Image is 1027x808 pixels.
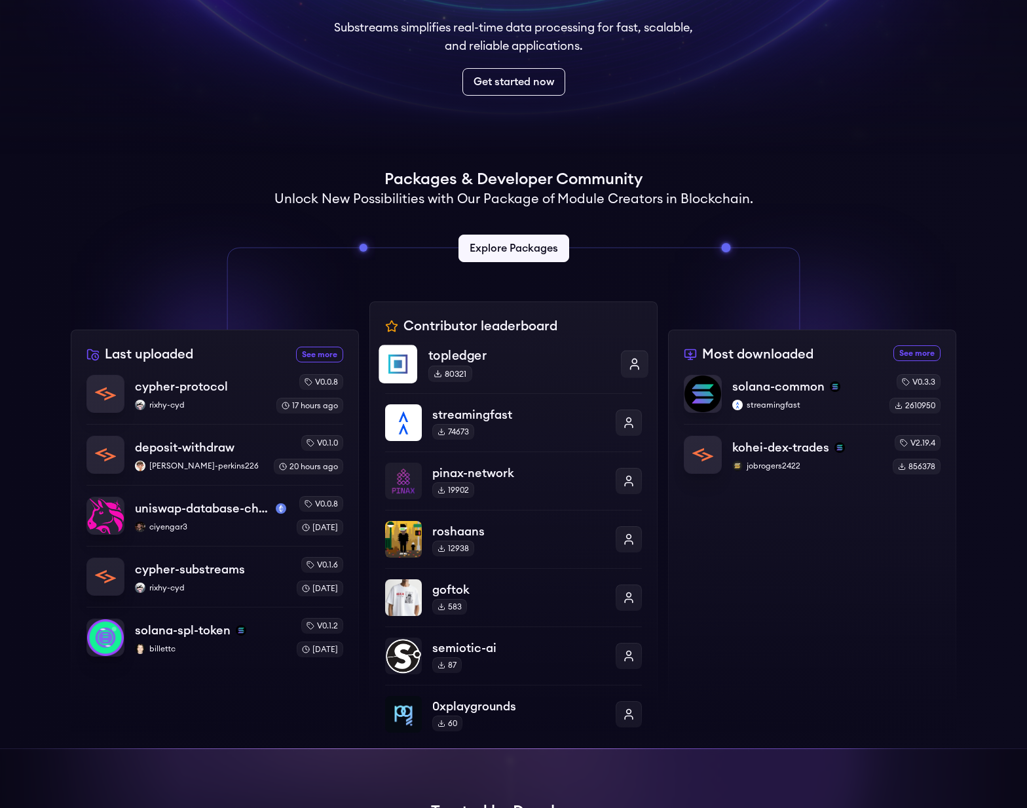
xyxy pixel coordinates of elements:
[276,398,343,414] div: 17 hours ago
[274,459,343,474] div: 20 hours ago
[732,400,743,410] img: streamingfast
[432,716,462,731] div: 60
[385,579,422,616] img: goftok
[135,522,145,532] img: ciyengar3
[385,568,642,626] a: goftokgoftok583
[87,558,124,595] img: cypher-substreams
[135,522,286,532] p: ciyengar3
[86,374,343,424] a: cypher-protocolcypher-protocolrixhy-cydrixhy-cydv0.0.817 hours ago
[301,557,343,573] div: v0.1.6
[274,190,753,208] h2: Unlock New Possibilities with Our Package of Module Creators in Blockchain.
[432,697,605,716] p: 0xplaygrounds
[830,381,840,392] img: solana
[297,642,343,657] div: [DATE]
[301,435,343,451] div: v0.1.0
[301,618,343,634] div: v0.1.2
[135,377,228,396] p: cypher-protocol
[462,68,565,96] a: Get started now
[385,685,642,733] a: 0xplaygrounds0xplaygrounds60
[432,599,467,615] div: 583
[385,393,642,452] a: streamingfaststreamingfast74673
[87,375,124,412] img: cypher-protocol
[385,696,422,733] img: 0xplaygrounds
[87,619,124,656] img: solana-spl-token
[432,482,474,498] div: 19902
[86,485,343,546] a: uniswap-database-changes-mainnetuniswap-database-changes-mainnetmainnetciyengar3ciyengar3v0.0.8[D...
[86,607,343,657] a: solana-spl-tokensolana-spl-tokensolanabillettcbillettcv0.1.2[DATE]
[432,581,605,599] p: goftok
[385,510,642,568] a: roshaansroshaans12938
[897,374,941,390] div: v0.3.3
[834,442,845,453] img: solana
[732,438,829,457] p: kohei-dex-trades
[87,436,124,473] img: deposit-withdraw
[893,459,941,474] div: 856378
[432,464,605,482] p: pinax-network
[299,374,343,390] div: v0.0.8
[86,424,343,485] a: deposit-withdrawdeposit-withdrawvictor-perkins226[PERSON_NAME]-perkins226v0.1.020 hours ago
[135,644,286,654] p: billettc
[432,541,474,556] div: 12938
[732,377,825,396] p: solana-common
[432,522,605,541] p: roshaans
[379,345,417,383] img: topledger
[385,638,422,674] img: semiotic-ai
[432,406,605,424] p: streamingfast
[86,546,343,607] a: cypher-substreamscypher-substreamsrixhy-cydrixhy-cydv0.1.6[DATE]
[135,438,234,457] p: deposit-withdraw
[135,461,145,471] img: victor-perkins226
[732,461,882,471] p: jobrogers2422
[385,521,422,558] img: roshaans
[135,583,286,593] p: rixhy-cyd
[385,452,642,510] a: pinax-networkpinax-network19902
[432,639,605,657] p: semiotic-ai
[385,626,642,685] a: semiotic-aisemiotic-ai87
[135,560,245,579] p: cypher-substreams
[135,583,145,593] img: rixhy-cyd
[296,347,343,362] a: See more recently uploaded packages
[458,235,569,262] a: Explore Packages
[889,398,941,414] div: 2610950
[895,435,941,451] div: v2.19.4
[236,625,246,636] img: solana
[732,461,743,471] img: jobrogers2422
[379,345,648,394] a: topledgertopledger80321
[297,581,343,596] div: [DATE]
[135,461,263,471] p: [PERSON_NAME]-perkins226
[732,400,879,410] p: streamingfast
[135,621,231,640] p: solana-spl-token
[299,496,343,512] div: v0.0.8
[684,436,721,473] img: kohei-dex-trades
[135,499,271,518] p: uniswap-database-changes-mainnet
[135,400,266,410] p: rixhy-cyd
[428,346,610,365] p: topledger
[428,366,472,382] div: 80321
[432,424,474,440] div: 74673
[385,463,422,499] img: pinax-network
[87,497,124,534] img: uniswap-database-changes-mainnet
[684,424,941,474] a: kohei-dex-tradeskohei-dex-tradessolanajobrogers2422jobrogers2422v2.19.4856378
[276,503,286,514] img: mainnet
[684,375,721,412] img: solana-common
[684,374,941,424] a: solana-commonsolana-commonsolanastreamingfaststreamingfastv0.3.32610950
[135,644,145,654] img: billettc
[325,18,702,55] p: Substreams simplifies real-time data processing for fast, scalable, and reliable applications.
[432,657,462,673] div: 87
[384,169,643,190] h1: Packages & Developer Community
[385,404,422,441] img: streamingfast
[893,345,941,361] a: See more most downloaded packages
[135,400,145,410] img: rixhy-cyd
[297,520,343,535] div: [DATE]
